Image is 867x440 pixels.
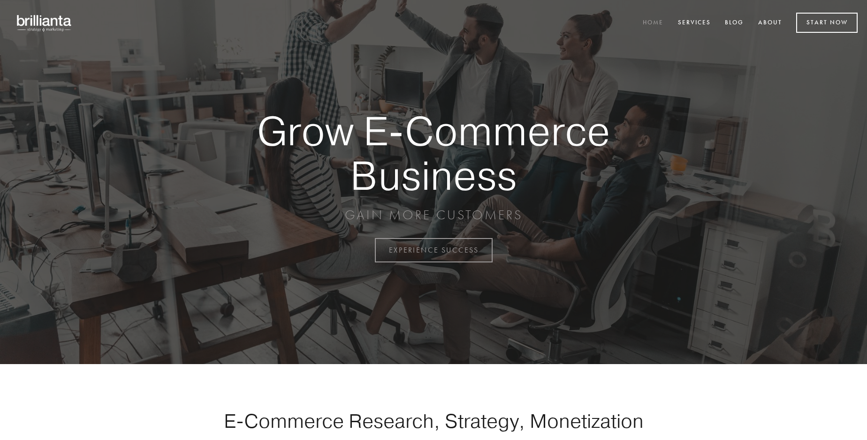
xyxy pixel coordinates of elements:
a: Start Now [796,13,858,33]
a: About [752,15,788,31]
a: EXPERIENCE SUCCESS [375,238,493,262]
strong: Grow E-Commerce Business [224,109,643,197]
a: Home [637,15,669,31]
img: brillianta - research, strategy, marketing [9,9,80,37]
a: Services [672,15,717,31]
h1: E-Commerce Research, Strategy, Monetization [194,409,673,433]
p: GAIN MORE CUSTOMERS [224,207,643,224]
a: Blog [719,15,750,31]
